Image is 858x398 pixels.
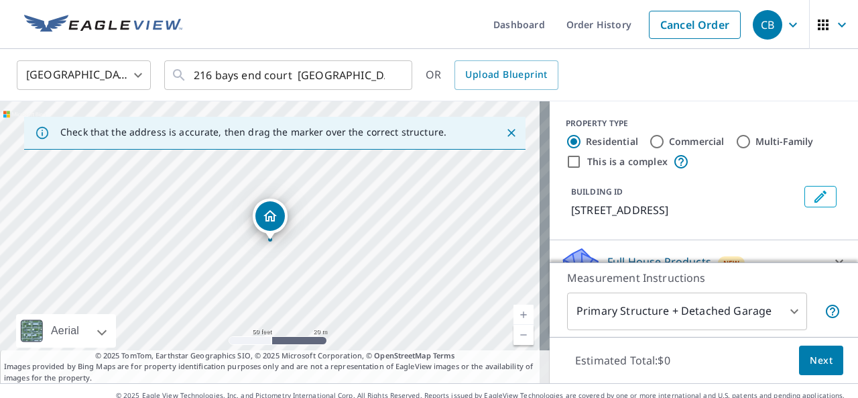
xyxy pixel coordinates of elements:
[16,314,116,348] div: Aerial
[513,305,534,325] a: Current Level 19, Zoom In
[374,350,430,360] a: OpenStreetMap
[649,11,741,39] a: Cancel Order
[669,135,725,148] label: Commercial
[810,352,833,369] span: Next
[753,10,782,40] div: CB
[755,135,814,148] label: Multi-Family
[503,124,520,142] button: Close
[587,155,668,168] label: This is a complex
[60,126,446,138] p: Check that the address is accurate, then drag the marker over the correct structure.
[799,346,843,376] button: Next
[566,117,842,130] div: PROPERTY TYPE
[607,254,711,270] p: Full House Products
[426,60,558,90] div: OR
[465,66,547,83] span: Upload Blueprint
[454,60,558,90] a: Upload Blueprint
[571,202,799,218] p: [STREET_ADDRESS]
[567,270,841,286] p: Measurement Instructions
[17,56,151,94] div: [GEOGRAPHIC_DATA]
[571,186,623,197] p: BUILDING ID
[513,325,534,345] a: Current Level 19, Zoom Out
[564,346,681,375] p: Estimated Total: $0
[560,246,847,278] div: Full House ProductsNew
[723,258,740,268] span: New
[433,350,455,360] a: Terms
[194,56,385,94] input: Search by address or latitude-longitude
[804,186,837,207] button: Edit building 1
[567,293,807,330] div: Primary Structure + Detached Garage
[824,303,841,319] span: Your report will include the primary structure and a detached garage if one exists.
[253,199,288,240] div: Dropped pin, building 1, Residential property, 216 Bays End Ct Harkers Island, NC 28531
[95,350,455,362] span: © 2025 TomTom, Earthstar Geographics SIO, © 2025 Microsoft Corporation, ©
[24,15,182,35] img: EV Logo
[47,314,83,348] div: Aerial
[586,135,638,148] label: Residential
